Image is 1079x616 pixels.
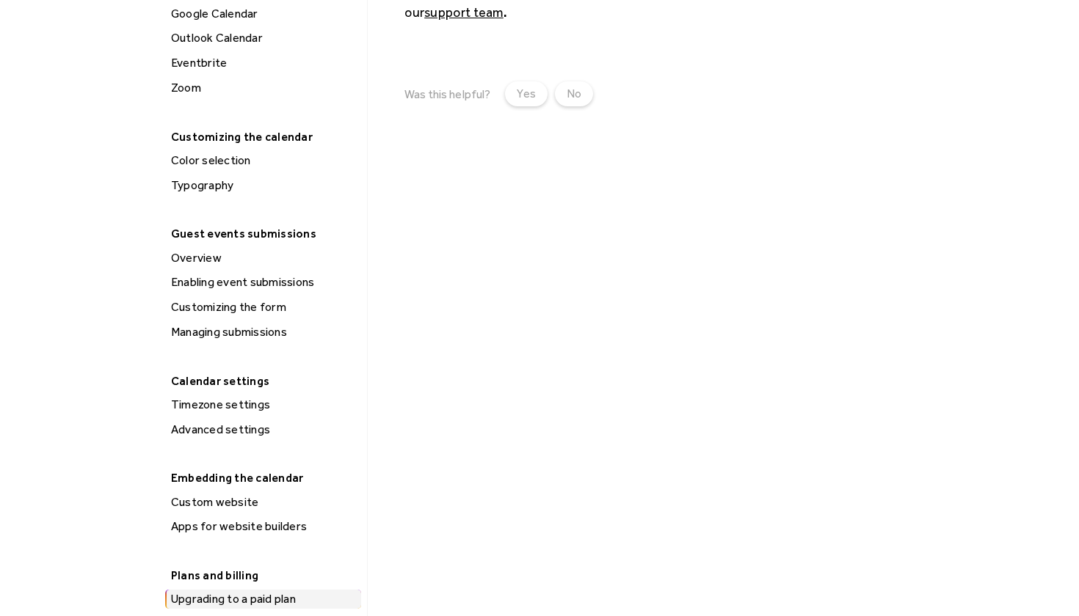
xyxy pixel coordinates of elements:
div: Advanced settings [167,420,361,439]
a: Typography [165,176,361,195]
div: Customizing the calendar [164,125,360,148]
div: No [567,85,581,103]
div: Embedding the calendar [164,466,360,489]
a: Eventbrite [165,54,361,73]
div: Apps for website builders [167,517,361,536]
a: Color selection [165,151,361,170]
a: Timezone settings [165,395,361,414]
a: Advanced settings [165,420,361,439]
div: Upgrading to a paid plan [167,590,361,609]
div: Plans and billing [164,564,360,587]
strong: . [504,4,507,20]
div: Calendar settings [164,370,360,392]
a: Yes [505,81,548,106]
a: support team [424,4,504,20]
div: Timezone settings [167,395,361,414]
a: Enabling event submissions [165,273,361,292]
div: Overview [167,249,361,268]
a: Custom website [165,493,361,512]
div: Eventbrite [167,54,361,73]
a: Managing submissions [165,323,361,342]
a: Outlook Calendar [165,29,361,48]
div: Outlook Calendar [167,29,361,48]
a: No [555,81,593,106]
a: Apps for website builders [165,517,361,536]
a: Zoom [165,78,361,98]
div: Guest events submissions [164,222,360,245]
a: Overview [165,249,361,268]
div: Customizing the form [167,298,361,317]
a: Customizing the form [165,298,361,317]
div: Yes [517,85,536,103]
a: Upgrading to a paid plan [165,590,361,609]
div: Managing submissions [167,323,361,342]
div: Was this helpful? [404,87,490,101]
div: Typography [167,176,361,195]
a: Google Calendar [165,4,361,23]
div: Google Calendar [167,4,361,23]
div: Color selection [167,151,361,170]
div: Enabling event submissions [167,273,361,292]
div: Zoom [167,78,361,98]
div: Custom website [167,493,361,512]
